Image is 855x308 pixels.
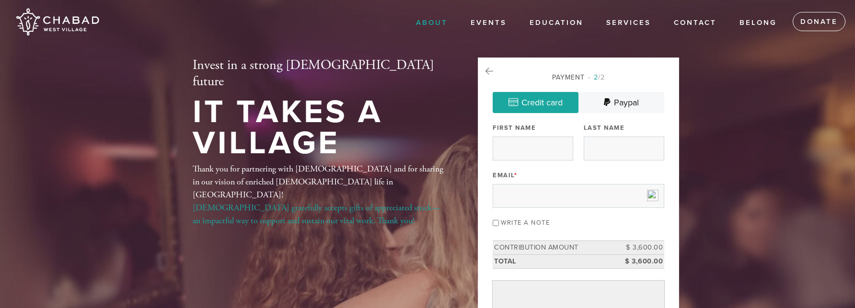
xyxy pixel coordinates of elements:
[594,73,598,81] span: 2
[599,14,658,32] a: Services
[522,14,590,32] a: EDUCATION
[493,92,578,113] a: Credit card
[578,92,664,113] a: Paypal
[621,241,664,255] td: $ 3,600.00
[584,124,625,132] label: Last Name
[647,190,659,201] img: npw-badge-icon-locked.svg
[193,57,447,90] h2: Invest in a strong [DEMOGRAPHIC_DATA] future
[514,171,518,179] span: This field is required.
[493,241,621,255] td: Contribution Amount
[621,254,664,268] td: $ 3,600.00
[667,14,724,32] a: Contact
[493,171,517,180] label: Email
[463,14,514,32] a: Events
[732,14,784,32] a: Belong
[409,14,455,32] a: About
[193,202,440,226] a: [DEMOGRAPHIC_DATA] gratefully accepts gifts of appreciated stock—an impactful way to support and ...
[193,97,447,159] h1: It Takes a Village
[493,124,536,132] label: First Name
[588,73,605,81] span: /2
[501,219,550,227] label: Write a note
[493,72,664,82] div: Payment
[793,12,845,31] a: Donate
[14,5,100,39] img: Chabad%20West%20Village.png
[493,254,621,268] td: Total
[193,162,447,227] div: Thank you for partnering with [DEMOGRAPHIC_DATA] and for sharing in our vision of enriched [DEMOG...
